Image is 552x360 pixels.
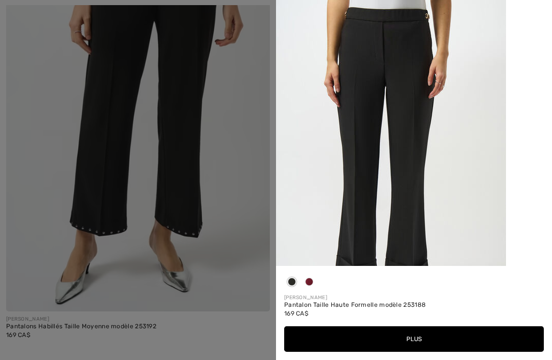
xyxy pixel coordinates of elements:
[302,274,317,294] div: Merlot
[284,274,300,294] div: Black
[284,326,544,352] button: Plus
[284,310,308,317] span: 169 CA$
[24,7,44,16] span: Aide
[284,294,544,302] div: [PERSON_NAME]
[284,302,544,309] div: Pantalon Taille Haute Formelle modèle 253188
